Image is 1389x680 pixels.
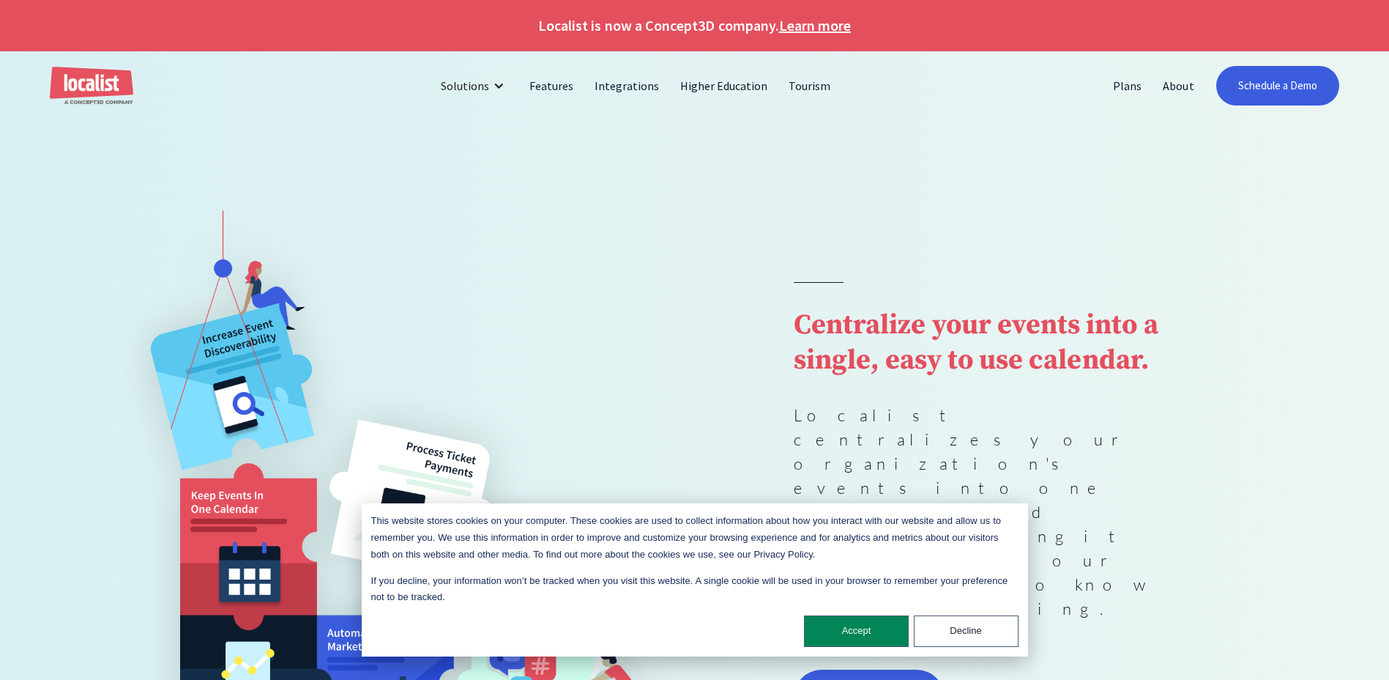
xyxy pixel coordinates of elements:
[441,77,489,95] div: Solutions
[584,68,670,103] a: Integrations
[779,15,851,37] a: Learn more
[670,68,779,103] a: Higher Education
[794,403,1191,621] p: Localist centralizes your organization's events into one fully-branded calendar, making it easier...
[362,503,1028,657] div: Cookie banner
[804,616,909,647] button: Accept
[794,308,1158,378] strong: Centralize your events into a single, easy to use calendar.
[519,68,584,103] a: Features
[371,513,1019,563] p: This website stores cookies on your computer. These cookies are used to collect information about...
[50,67,133,106] a: home
[371,573,1019,607] p: If you decline, your information won’t be tracked when you visit this website. A single cookie wi...
[914,616,1019,647] button: Decline
[1152,68,1204,103] a: About
[778,68,841,103] a: Tourism
[430,68,518,103] div: Solutions
[1216,66,1340,106] a: Schedule a Demo
[1103,68,1152,103] a: Plans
